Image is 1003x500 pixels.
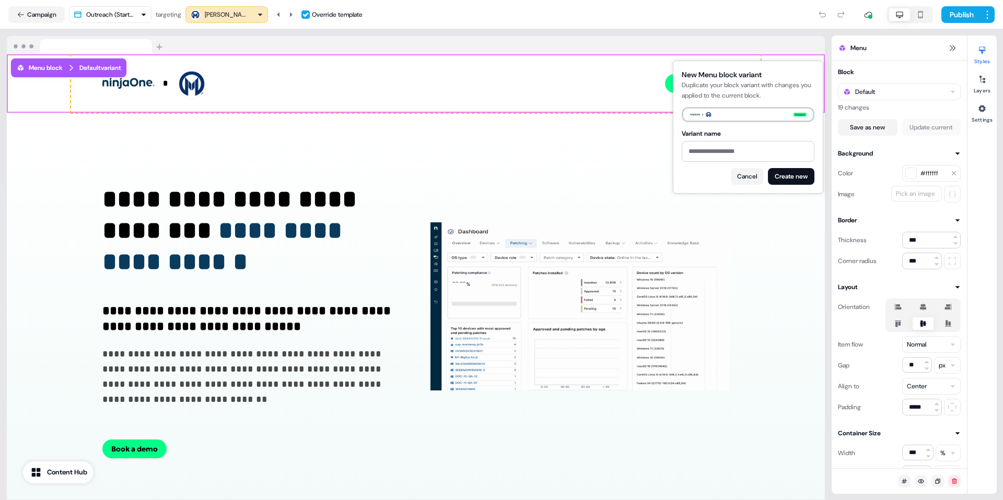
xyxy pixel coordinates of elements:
[891,186,942,201] button: Pick an image
[838,399,861,415] div: Padding
[838,215,961,225] button: Border
[838,119,897,136] button: Save as new
[838,378,859,395] div: Align to
[939,360,946,371] div: px
[838,428,881,438] div: Container Size
[907,381,927,391] div: Center
[665,74,729,93] button: Book a demo
[894,188,937,199] div: Pick an image
[967,71,997,94] button: Layers
[682,69,814,80] div: New Menu block variant
[920,168,947,178] span: #ffffff
[838,299,870,315] div: Orientation
[838,445,855,461] div: Width
[838,282,858,292] div: Layout
[907,339,926,350] div: Normal
[682,80,814,101] div: Duplicate your block variant with changes you applied to the current block.
[838,67,961,77] button: Block
[838,336,863,353] div: Item flow
[838,84,961,100] button: Default
[7,36,167,55] img: Browser topbar
[23,461,94,483] button: Content Hub
[185,6,268,23] button: [PERSON_NAME][GEOGRAPHIC_DATA][MEDICAL_DATA]
[940,448,946,458] div: %
[838,232,867,248] div: Thickness
[838,165,853,182] div: Color
[838,253,877,269] div: Corner radius
[967,100,997,123] button: Settings
[838,466,857,482] div: Height
[430,154,729,458] img: Image
[312,9,363,20] div: Override template
[731,168,764,185] button: Cancel
[838,428,961,438] button: Container Size
[967,42,997,65] button: Styles
[102,439,401,458] div: Book a demo
[682,128,814,139] div: Variant name
[838,186,855,203] div: Image
[8,6,65,23] button: back
[838,215,857,225] div: Border
[838,357,849,374] div: Gap
[156,9,181,20] div: targeting
[102,439,167,458] button: Book a demo
[47,467,87,478] div: Content Hub
[838,282,961,292] button: Layout
[838,67,854,77] div: Block
[768,168,814,185] button: Create new
[855,87,875,97] div: Default
[838,148,961,159] button: Background
[79,63,121,73] div: Default variant
[941,6,980,23] button: Publish
[420,74,729,93] div: Book a demo
[86,9,136,20] div: Outreach (Starter)
[838,102,961,113] div: 19 changes
[902,119,961,136] button: Update current
[205,9,247,20] div: [PERSON_NAME][GEOGRAPHIC_DATA][MEDICAL_DATA]
[850,43,867,53] span: Menu
[16,63,63,73] div: Menu block
[902,165,961,182] button: #ffffff
[838,148,873,159] div: Background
